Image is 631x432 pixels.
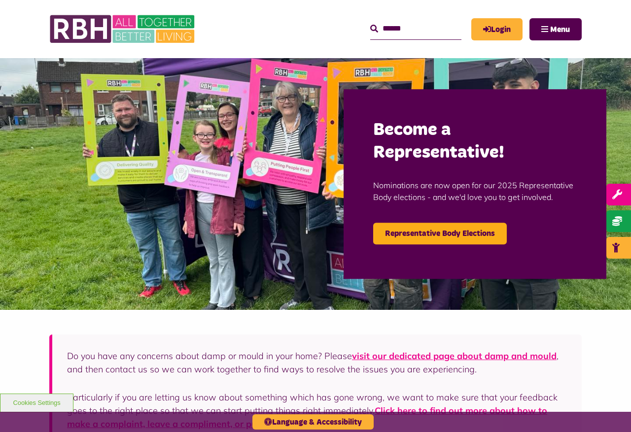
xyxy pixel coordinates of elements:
img: RBH [49,10,197,48]
button: Language & Accessibility [252,414,374,430]
p: Nominations are now open for our 2025 Representative Body elections - and we'd love you to get in... [373,165,577,218]
h2: Become a Representative! [373,119,577,165]
button: Navigation [529,18,582,40]
a: MyRBH [471,18,523,40]
iframe: Netcall Web Assistant for live chat [587,388,631,432]
p: Particularly if you are letting us know about something which has gone wrong, we want to make sur... [67,391,567,431]
p: Do you have any concerns about damp or mould in your home? Please , and then contact us so we can... [67,349,567,376]
a: visit our dedicated page about damp and mould [352,350,557,362]
a: Representative Body Elections [373,223,507,244]
span: Menu [550,26,570,33]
